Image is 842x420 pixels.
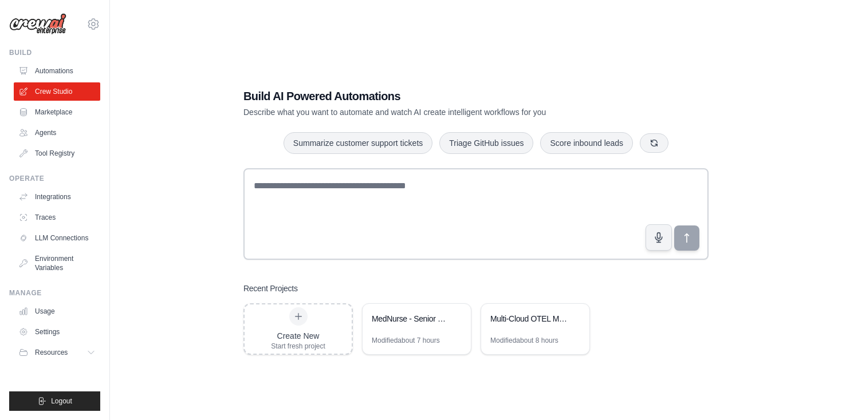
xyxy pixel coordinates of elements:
button: Click to speak your automation idea [646,224,672,251]
h1: Build AI Powered Automations [243,88,628,104]
a: Settings [14,323,100,341]
div: Modified about 8 hours [490,336,558,345]
span: Resources [35,348,68,357]
a: Traces [14,208,100,227]
div: Operate [9,174,100,183]
div: MedNurse - Senior Care AI Companion [372,313,450,324]
a: Environment Variables [14,249,100,277]
div: Multi-Cloud OTEL Monitoring System with AI-Driven Analysis [490,313,569,324]
img: Logo [9,13,66,35]
h3: Recent Projects [243,283,298,294]
div: Create New [271,330,325,342]
a: Usage [14,302,100,320]
span: Logout [51,397,72,406]
a: LLM Connections [14,229,100,247]
a: Automations [14,62,100,80]
a: Integrations [14,188,100,206]
div: Manage [9,288,100,298]
button: Summarize customer support tickets [284,132,432,154]
p: Describe what you want to automate and watch AI create intelligent workflows for you [243,106,628,118]
div: Start fresh project [271,342,325,351]
a: Marketplace [14,103,100,121]
a: Crew Studio [14,82,100,101]
button: Get new suggestions [640,133,668,153]
button: Logout [9,391,100,411]
a: Tool Registry [14,144,100,163]
button: Resources [14,343,100,362]
a: Agents [14,124,100,142]
button: Triage GitHub issues [439,132,533,154]
div: Build [9,48,100,57]
div: Modified about 7 hours [372,336,440,345]
button: Score inbound leads [540,132,633,154]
